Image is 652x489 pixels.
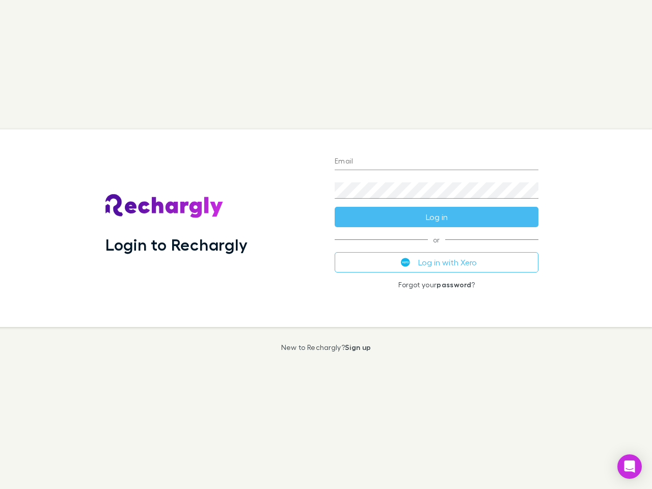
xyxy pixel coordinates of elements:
div: Open Intercom Messenger [617,454,642,479]
img: Xero's logo [401,258,410,267]
h1: Login to Rechargly [105,235,248,254]
button: Log in with Xero [335,252,538,273]
button: Log in [335,207,538,227]
p: New to Rechargly? [281,343,371,351]
p: Forgot your ? [335,281,538,289]
img: Rechargly's Logo [105,194,224,219]
span: or [335,239,538,240]
a: password [437,280,471,289]
a: Sign up [345,343,371,351]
